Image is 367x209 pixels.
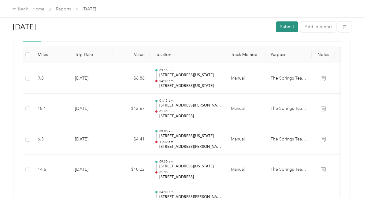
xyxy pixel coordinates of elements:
td: 9.8 [33,63,70,94]
td: 6.3 [33,124,70,155]
span: [DATE] [83,6,96,12]
th: Value [113,47,150,63]
p: 11:30 am [159,140,221,144]
p: [STREET_ADDRESS][PERSON_NAME][US_STATE] [159,103,221,108]
p: 04:30 pm [159,79,221,83]
p: 01:15 pm [159,99,221,103]
td: [DATE] [70,63,113,94]
td: The Springs Team Real Estate Company [266,155,312,185]
td: The Springs Team Real Estate Company [266,94,312,124]
div: Back [12,6,28,13]
p: 03:15 pm [159,68,221,73]
td: $10.22 [113,155,150,185]
p: [STREET_ADDRESS] [159,114,221,119]
iframe: Everlance-gr Chat Button Frame [333,175,367,209]
a: Reports [56,6,71,12]
th: Trip Date [70,47,113,63]
button: Add to report [300,21,336,32]
th: Tags [335,47,358,63]
p: [STREET_ADDRESS][US_STATE] [159,73,221,78]
h1: Aug 2025 [13,20,272,34]
p: [STREET_ADDRESS][US_STATE] [159,133,221,139]
button: Submit [276,21,298,32]
th: Notes [312,47,335,63]
td: Manual [226,63,266,94]
td: $4.41 [113,124,150,155]
td: Manual [226,94,266,124]
td: Manual [226,155,266,185]
td: $6.86 [113,63,150,94]
td: $12.67 [113,94,150,124]
a: Home [32,6,44,12]
td: The Springs Team Real Estate Company [266,63,312,94]
th: Track Method [226,47,266,63]
p: 09:00 am [159,129,221,133]
p: [STREET_ADDRESS][PERSON_NAME][US_STATE] [159,194,221,200]
td: 18.1 [33,94,70,124]
p: 01:30 pm [159,170,221,174]
td: [DATE] [70,155,113,185]
p: 04:30 pm [159,190,221,194]
td: Manual [226,124,266,155]
p: [STREET_ADDRESS][PERSON_NAME][US_STATE] [159,144,221,150]
td: The Springs Team Real Estate Company [266,124,312,155]
td: [DATE] [70,124,113,155]
p: [STREET_ADDRESS] [159,174,221,180]
td: 14.6 [33,155,70,185]
th: Miles [33,47,70,63]
td: [DATE] [70,94,113,124]
p: [STREET_ADDRESS][US_STATE] [159,164,221,169]
th: Purpose [266,47,312,63]
p: [STREET_ADDRESS][US_STATE] [159,83,221,89]
p: 09:30 am [159,159,221,164]
p: 01:45 pm [159,109,221,114]
th: Location [150,47,226,63]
